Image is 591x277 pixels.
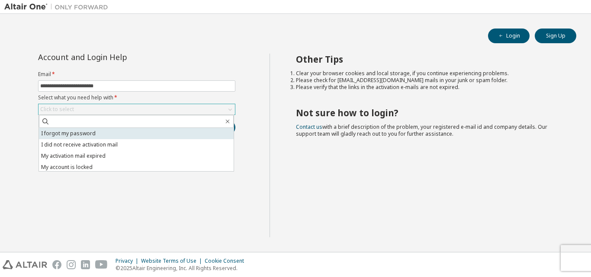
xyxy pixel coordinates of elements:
[141,258,205,264] div: Website Terms of Use
[81,260,90,269] img: linkedin.svg
[535,29,576,43] button: Sign Up
[296,77,561,84] li: Please check for [EMAIL_ADDRESS][DOMAIN_NAME] mails in your junk or spam folder.
[40,106,74,113] div: Click to select
[39,128,234,139] li: I forgot my password
[488,29,530,43] button: Login
[95,260,108,269] img: youtube.svg
[38,94,235,101] label: Select what you need help with
[116,264,249,272] p: © 2025 Altair Engineering, Inc. All Rights Reserved.
[296,54,561,65] h2: Other Tips
[296,123,322,131] a: Contact us
[4,3,112,11] img: Altair One
[52,260,61,269] img: facebook.svg
[296,70,561,77] li: Clear your browser cookies and local storage, if you continue experiencing problems.
[67,260,76,269] img: instagram.svg
[3,260,47,269] img: altair_logo.svg
[116,258,141,264] div: Privacy
[296,107,561,118] h2: Not sure how to login?
[38,71,235,78] label: Email
[296,84,561,91] li: Please verify that the links in the activation e-mails are not expired.
[39,104,235,115] div: Click to select
[38,54,196,60] div: Account and Login Help
[296,123,547,137] span: with a brief description of the problem, your registered e-mail id and company details. Our suppo...
[205,258,249,264] div: Cookie Consent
